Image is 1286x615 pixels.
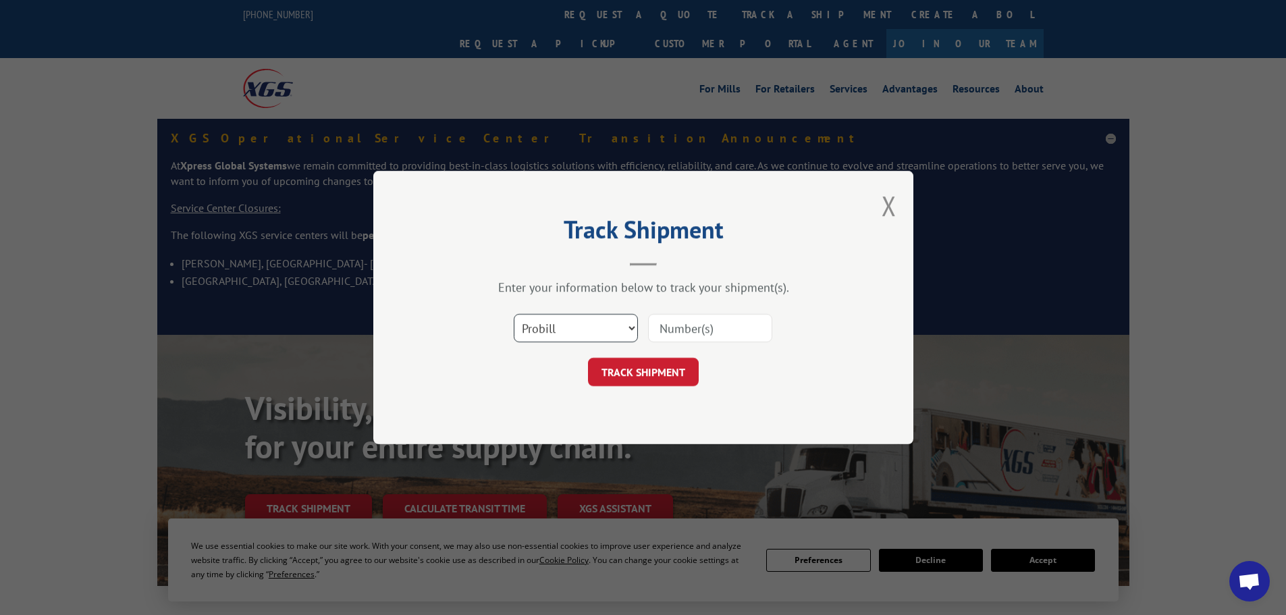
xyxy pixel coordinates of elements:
[588,358,699,386] button: TRACK SHIPMENT
[648,314,772,342] input: Number(s)
[441,279,846,295] div: Enter your information below to track your shipment(s).
[441,220,846,246] h2: Track Shipment
[1229,561,1270,601] a: Open chat
[882,188,896,223] button: Close modal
